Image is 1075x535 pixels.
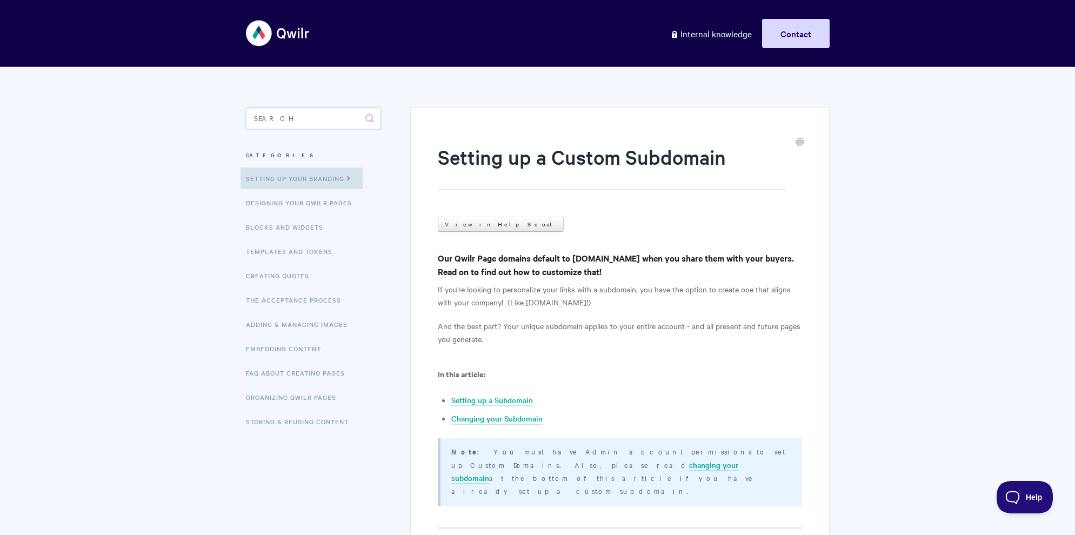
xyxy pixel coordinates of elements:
[438,217,564,232] a: View in Help Scout
[246,13,310,54] img: Qwilr Help Center
[438,251,802,278] h4: Our Qwilr Page domains default to [DOMAIN_NAME] when you share them with your buyers. Read on to ...
[246,265,317,286] a: Creating Quotes
[997,481,1053,513] iframe: Toggle Customer Support
[438,143,785,190] h1: Setting up a Custom Subdomain
[662,19,760,48] a: Internal knowledge
[246,145,380,165] h3: Categories
[451,413,543,425] a: Changing your Subdomain
[451,446,477,457] strong: Note
[451,459,738,484] a: changing your subdomain
[246,192,360,213] a: Designing Your Qwilr Pages
[438,283,802,309] p: If you're looking to personalize your links with a subdomain, you have the option to create one t...
[451,445,788,497] p: : You must have Admin account permissions to set up Custom Domains. Also, please read at the bott...
[438,368,485,379] b: In this article:
[246,289,349,311] a: The Acceptance Process
[241,168,363,189] a: Setting up your Branding
[796,137,804,149] a: Print this Article
[246,216,331,238] a: Blocks and Widgets
[451,394,533,406] a: Setting up a Subdomain
[246,240,340,262] a: Templates and Tokens
[762,19,830,48] a: Contact
[246,362,353,384] a: FAQ About Creating Pages
[438,319,802,345] p: And the best part? Your unique subdomain applies to your entire account - and all present and fut...
[246,338,329,359] a: Embedding Content
[246,386,344,408] a: Organizing Qwilr Pages
[246,313,356,335] a: Adding & Managing Images
[246,108,380,129] input: Search
[246,411,357,432] a: Storing & Reusing Content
